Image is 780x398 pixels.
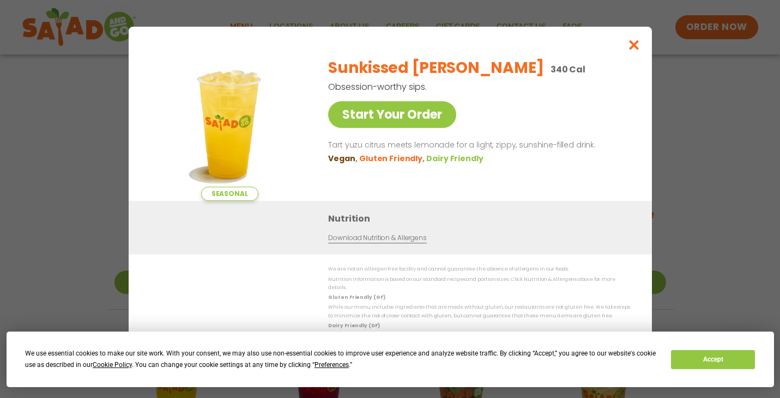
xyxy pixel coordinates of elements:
span: Preferences [315,361,349,369]
strong: Dairy Friendly (DF) [328,322,379,329]
button: Close modal [616,27,651,63]
p: While our menu includes ingredients that are made without gluten, our restaurants are not gluten ... [328,303,630,320]
li: Gluten Friendly [359,152,426,164]
div: We use essential cookies to make our site work. With your consent, we may also use non-essential ... [25,348,658,371]
a: Download Nutrition & Allergens [328,233,426,243]
button: Accept [671,350,755,369]
p: We are not an allergen free facility and cannot guarantee the absence of allergens in our foods. [328,265,630,273]
h3: Nutrition [328,212,636,225]
span: Cookie Policy [93,361,132,369]
strong: Gluten Friendly (GF) [328,294,385,301]
li: Vegan [328,152,359,164]
div: Cookie Consent Prompt [7,332,774,387]
span: Seasonal [201,187,258,201]
a: Start Your Order [328,101,456,128]
p: Nutrition information is based on our standard recipes and portion sizes. Click Nutrition & Aller... [328,275,630,292]
li: Dairy Friendly [426,152,485,164]
img: Featured product photo for Sunkissed Yuzu Lemonade [153,48,306,201]
h2: Sunkissed [PERSON_NAME] [328,57,544,79]
p: Obsession-worthy sips. [328,80,573,94]
p: 340 Cal [550,63,585,76]
p: Tart yuzu citrus meets lemonade for a light, zippy, sunshine-filled drink. [328,139,626,152]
